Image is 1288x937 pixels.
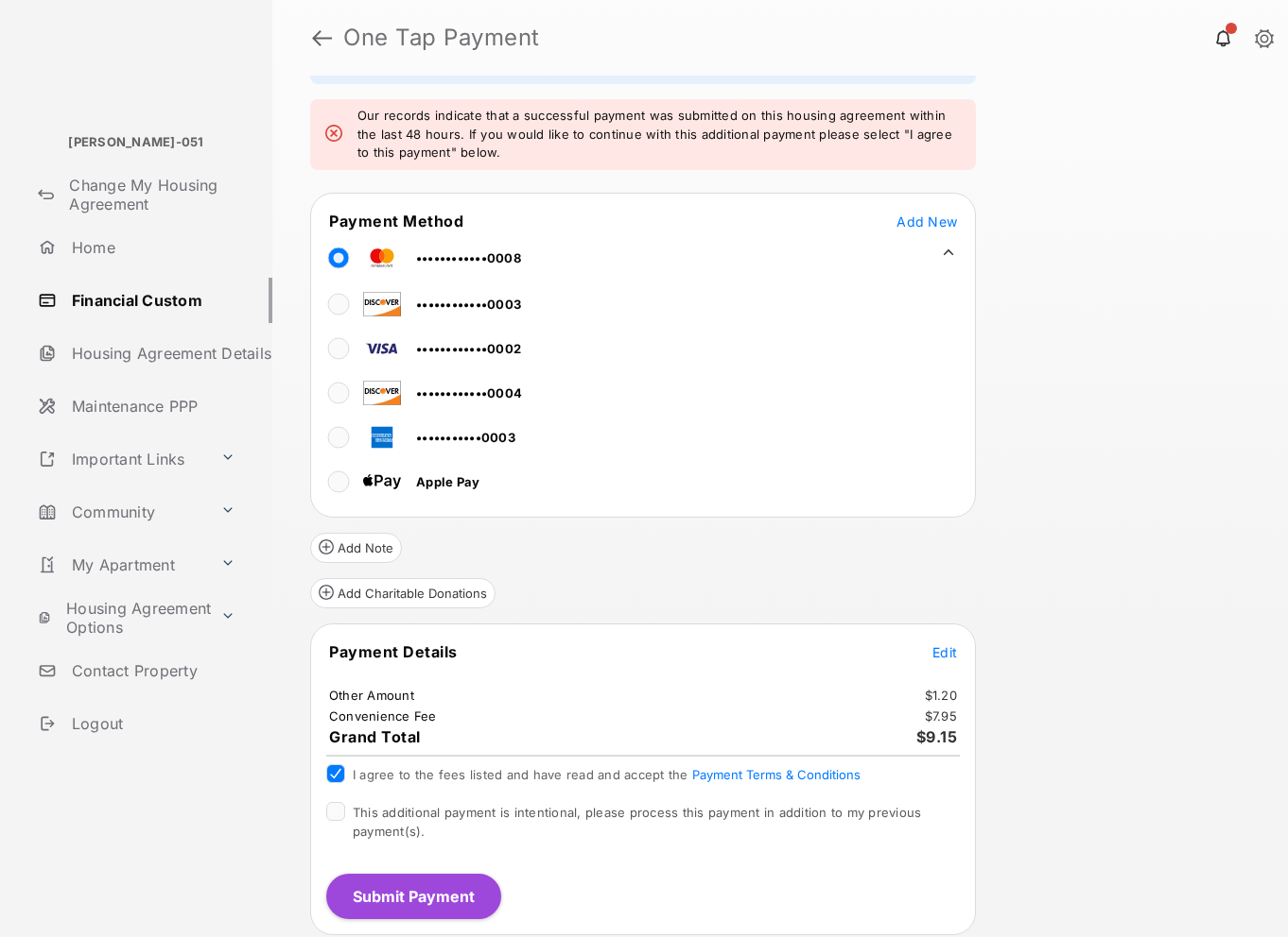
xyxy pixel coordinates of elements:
[326,874,501,919] button: Submit Payment
[329,642,458,661] span: Payment Details
[30,701,272,746] a: Logout
[30,383,272,429] a: Maintenance PPP
[30,331,272,376] a: Housing Agreement Details
[30,225,272,270] a: Home
[416,385,522,400] span: ••••••••••••0004
[896,212,957,230] button: Add New
[353,805,921,839] span: This additional payment is intentional, please process this payment in addition to my previous pa...
[343,26,540,49] strong: One Tap Payment
[30,648,272,693] a: Contact Property
[932,642,957,661] button: Edit
[68,133,203,152] p: [PERSON_NAME]-051
[328,707,438,724] td: Convenience Fee
[924,687,958,704] td: $1.20
[924,707,958,724] td: $7.95
[416,474,479,489] span: Apple Pay
[310,533,402,563] button: Add Note
[30,595,213,640] a: Housing Agreement Options
[30,489,213,535] a: Community
[30,436,213,482] a: Important Links
[30,278,272,323] a: Financial Custom
[353,767,861,782] span: I agree to the fees listed and have read and accept the
[329,212,463,230] span: Payment Method
[329,727,421,746] span: Grand Total
[416,250,521,265] span: ••••••••••••0008
[916,727,958,746] span: $9.15
[30,542,213,588] a: My Apartment
[328,687,415,704] td: Other Amount
[932,644,957,660] span: Edit
[416,341,521,356] span: ••••••••••••0002
[416,297,521,312] span: ••••••••••••0003
[357,107,961,162] em: Our records indicate that a successful payment was submitted on this housing agreement within the...
[30,172,272,217] a: Change My Housing Agreement
[416,430,515,445] span: •••••••••••0003
[896,213,957,230] span: Add New
[692,767,861,782] button: I agree to the fees listed and have read and accept the
[310,578,496,608] button: Add Charitable Donations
